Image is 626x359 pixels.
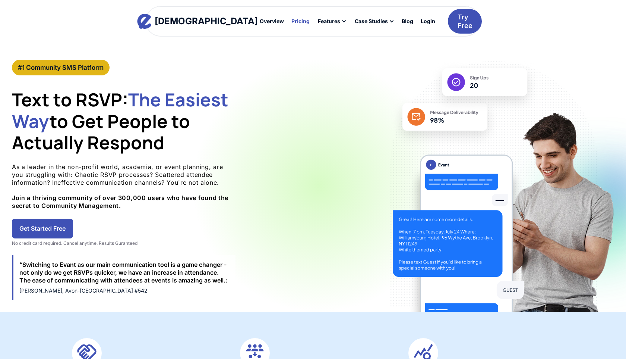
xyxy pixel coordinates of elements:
div: Try Free [458,13,472,30]
div: Case Studies [350,15,398,28]
div: “Switching to Evant as our main communication tool is a game changer - not only do we get RSVPs q... [19,261,230,284]
div: Features [313,15,350,28]
a: Get Started Free [12,219,73,238]
div: #1 Community SMS Platform [18,63,104,72]
div: Features [318,19,340,24]
a: #1 Community SMS Platform [12,60,110,75]
div: Blog [402,19,413,24]
strong: Join a thriving community of over 300,000 users who have found the secret to Community Management. [12,194,228,209]
div: Case Studies [355,19,388,24]
a: Blog [398,15,417,28]
div: [DEMOGRAPHIC_DATA] [155,17,258,26]
a: Pricing [288,15,313,28]
a: Overview [256,15,288,28]
div: No credit card required. Cancel anytime. Results Guranteed [12,240,235,246]
span: The Easiest Way [12,87,228,133]
a: Try Free [448,9,482,34]
div: Overview [260,19,284,24]
p: As a leader in the non-profit world, academia, or event planning, are you struggling with: Chaoti... [12,163,235,210]
div: Pricing [291,19,310,24]
div: Login [421,19,435,24]
a: home [144,14,251,29]
a: Login [417,15,439,28]
div: [PERSON_NAME], Avon-[GEOGRAPHIC_DATA] #542 [19,287,230,294]
h1: Text to RSVP: to Get People to Actually Respond [12,89,235,153]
